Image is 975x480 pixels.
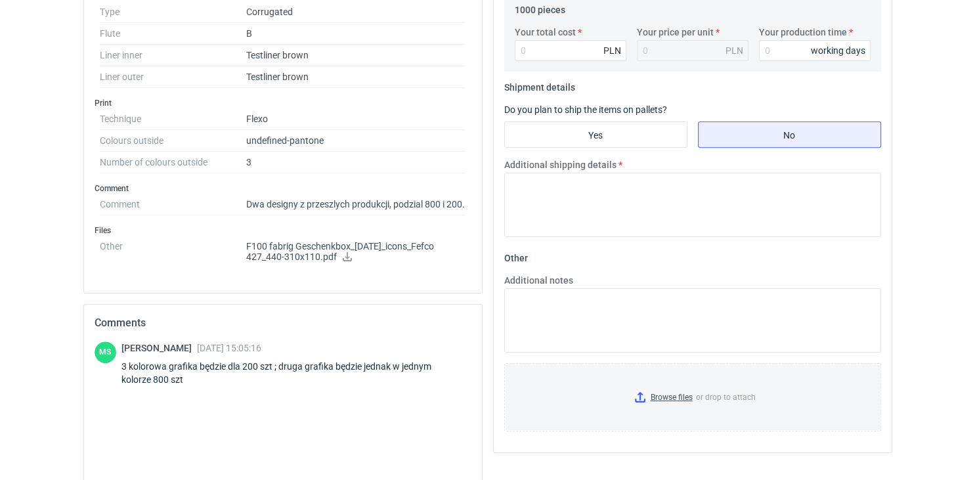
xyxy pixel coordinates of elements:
dt: Liner inner [100,45,246,66]
h3: Print [95,98,471,108]
p: F100 fabrig Geschenkbox_[DATE]_icons_Fefco 427_440-310x110.pdf [246,241,466,263]
legend: Shipment details [504,77,575,93]
dd: Testliner brown [246,66,466,88]
dd: B [246,23,466,45]
dt: Other [100,236,246,273]
dt: Flute [100,23,246,45]
dt: Type [100,1,246,23]
dd: Flexo [246,108,466,130]
div: PLN [726,44,743,57]
label: Do you plan to ship the items on pallets? [504,104,667,115]
h3: Comment [95,183,471,194]
label: Yes [504,121,687,148]
dt: Colours outside [100,130,246,152]
label: Additional notes [504,274,573,287]
dd: Testliner brown [246,45,466,66]
input: 0 [759,40,871,61]
dd: Corrugated [246,1,466,23]
label: or drop to attach [505,364,880,431]
h3: Files [95,225,471,236]
dt: Comment [100,194,246,215]
figcaption: MS [95,341,116,363]
dd: Dwa designy z przeszlych produkcji, podzial 800 i 200. [246,194,466,215]
div: PLN [603,44,621,57]
label: Additional shipping details [504,158,617,171]
label: No [698,121,881,148]
span: [PERSON_NAME] [121,343,197,353]
label: Your production time [759,26,847,39]
div: working days [811,44,865,57]
dt: Liner outer [100,66,246,88]
dd: 3 [246,152,466,173]
dt: Number of colours outside [100,152,246,173]
span: [DATE] 15:05:16 [197,343,261,353]
div: 3 kolorowa grafika będzie dla 200 szt ; druga grafika będzie jednak w jednym kolorze 800 szt [121,360,471,386]
dd: undefined-pantone [246,130,466,152]
input: 0 [515,40,626,61]
label: Your total cost [515,26,576,39]
h2: Comments [95,315,471,331]
label: Your price per unit [637,26,714,39]
legend: Other [504,248,528,263]
dt: Technique [100,108,246,130]
div: Maciej Sikora [95,341,116,363]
